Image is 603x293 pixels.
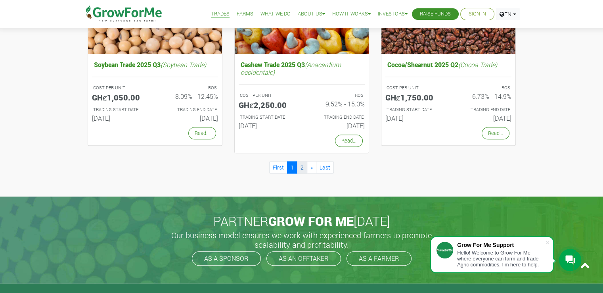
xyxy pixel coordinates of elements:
[454,114,511,122] h6: [DATE]
[85,214,519,229] h2: PARTNER [DATE]
[240,114,295,121] p: Estimated Trading Start Date
[332,10,371,18] a: How it Works
[454,93,511,100] h6: 6.73% - 14.9%
[310,164,313,171] span: »
[308,122,365,129] h6: [DATE]
[239,59,365,133] a: Cashew Trade 2025 Q3(Anacardium occidentale) COST PER UNIT GHȼ2,250.00 ROS 9.52% - 15.0% TRADING ...
[308,100,365,108] h6: 9.52% - 15.0%
[161,60,206,69] i: (Soybean Trade)
[266,251,341,266] a: AS AN OFFTAKER
[458,60,497,69] i: (Cocoa Trade)
[457,250,545,268] div: Hello! Welcome to Grow For Me where everyone can farm and trade Agric commodities. I'm here to help.
[496,8,520,20] a: EN
[456,106,510,113] p: Estimated Trading End Date
[268,212,354,229] span: GROW FOR ME
[335,135,363,147] a: Read...
[239,59,365,78] h5: Cashew Trade 2025 Q3
[385,59,511,70] h5: Cocoa/Shearnut 2025 Q2
[240,92,295,99] p: COST PER UNIT
[378,10,408,18] a: Investors
[241,60,341,76] i: (Anacardium occidentale)
[346,251,412,266] a: AS A FARMER
[93,106,148,113] p: Estimated Trading Start Date
[456,85,510,91] p: ROS
[162,106,217,113] p: Estimated Trading End Date
[161,93,218,100] h6: 8.09% - 12.45%
[269,161,287,173] a: First
[237,10,253,18] a: Farms
[316,161,334,173] a: Last
[387,85,441,91] p: COST PER UNIT
[93,85,148,91] p: COST PER UNIT
[88,161,516,173] nav: Page Navigation
[92,59,218,125] a: Soybean Trade 2025 Q3(Soybean Trade) COST PER UNIT GHȼ1,050.00 ROS 8.09% - 12.45% TRADING START D...
[420,10,451,18] a: Raise Funds
[163,230,440,249] h5: Our business model ensures we work with experienced farmers to promote scalability and profitabil...
[482,127,509,139] a: Read...
[239,100,296,110] h5: GHȼ2,250.00
[211,10,230,18] a: Trades
[385,114,442,122] h6: [DATE]
[469,10,486,18] a: Sign In
[297,161,307,173] a: 2
[309,114,364,121] p: Estimated Trading End Date
[92,59,218,70] h5: Soybean Trade 2025 Q3
[260,10,291,18] a: What We Do
[298,10,325,18] a: About Us
[161,114,218,122] h6: [DATE]
[162,85,217,91] p: ROS
[457,242,545,248] div: Grow For Me Support
[188,127,216,139] a: Read...
[192,251,261,266] a: AS A SPONSOR
[309,92,364,99] p: ROS
[287,161,297,173] a: 1
[385,93,442,102] h5: GHȼ1,750.00
[92,114,149,122] h6: [DATE]
[385,59,511,125] a: Cocoa/Shearnut 2025 Q2(Cocoa Trade) COST PER UNIT GHȼ1,750.00 ROS 6.73% - 14.9% TRADING START DAT...
[92,93,149,102] h5: GHȼ1,050.00
[239,122,296,129] h6: [DATE]
[387,106,441,113] p: Estimated Trading Start Date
